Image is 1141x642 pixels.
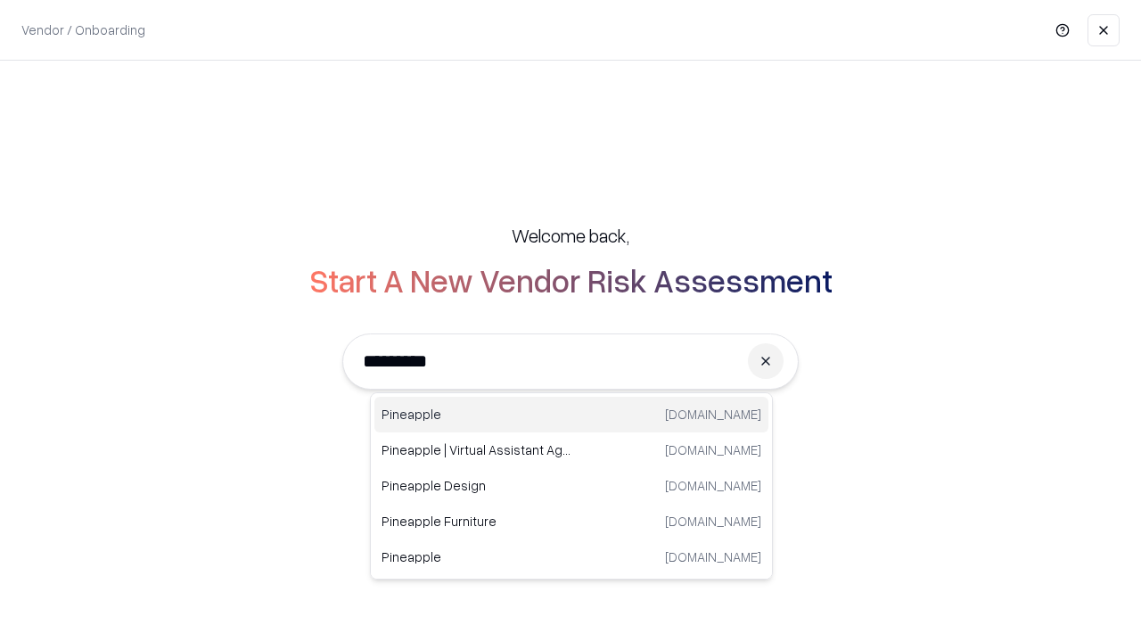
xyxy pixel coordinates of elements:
p: [DOMAIN_NAME] [665,512,761,531]
p: Pineapple [382,547,571,566]
p: Pineapple [382,405,571,424]
p: Pineapple Furniture [382,512,571,531]
p: [DOMAIN_NAME] [665,405,761,424]
h5: Welcome back, [512,223,629,248]
p: [DOMAIN_NAME] [665,440,761,459]
p: Pineapple | Virtual Assistant Agency [382,440,571,459]
div: Suggestions [370,392,773,580]
p: Pineapple Design [382,476,571,495]
p: [DOMAIN_NAME] [665,547,761,566]
h2: Start A New Vendor Risk Assessment [309,262,833,298]
p: [DOMAIN_NAME] [665,476,761,495]
p: Vendor / Onboarding [21,21,145,39]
